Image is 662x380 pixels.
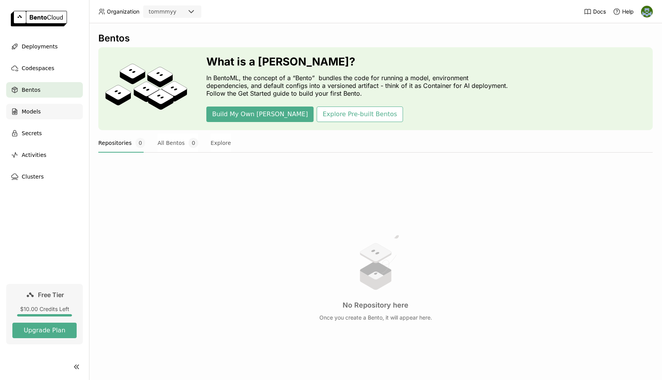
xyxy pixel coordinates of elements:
img: no results [346,233,405,292]
span: Clusters [22,172,44,181]
a: Free Tier$10.00 Credits LeftUpgrade Plan [6,284,83,344]
span: Deployments [22,42,58,51]
span: Activities [22,150,46,160]
h3: What is a [PERSON_NAME]? [206,55,512,68]
input: Selected tommmyy. [177,8,178,16]
h3: No Repository here [343,301,408,310]
a: Clusters [6,169,83,184]
img: logo [11,11,67,26]
a: Docs [584,8,606,15]
a: Models [6,104,83,119]
button: All Bentos [158,133,198,153]
span: 0 [135,138,145,148]
span: Bentos [22,85,40,95]
a: Bentos [6,82,83,98]
div: $10.00 Credits Left [12,306,77,313]
span: Organization [107,8,139,15]
button: Explore [211,133,231,153]
img: cover onboarding [105,63,188,114]
span: Free Tier [38,291,64,299]
span: Docs [593,8,606,15]
a: Secrets [6,126,83,141]
a: Activities [6,147,83,163]
div: Help [613,8,634,15]
span: Models [22,107,41,116]
span: Help [622,8,634,15]
div: tommmyy [149,8,177,15]
p: Once you create a Bento, it will appear here. [319,314,432,321]
button: Upgrade Plan [12,323,77,338]
span: 0 [189,138,198,148]
span: Secrets [22,129,42,138]
p: In BentoML, the concept of a “Bento” bundles the code for running a model, environment dependenci... [206,74,512,97]
div: Bentos [98,33,653,44]
span: Codespaces [22,64,54,73]
a: Deployments [6,39,83,54]
img: tom wasbageng [641,6,653,17]
a: Codespaces [6,60,83,76]
button: Repositories [98,133,145,153]
button: Explore Pre-built Bentos [317,107,403,122]
button: Build My Own [PERSON_NAME] [206,107,314,122]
